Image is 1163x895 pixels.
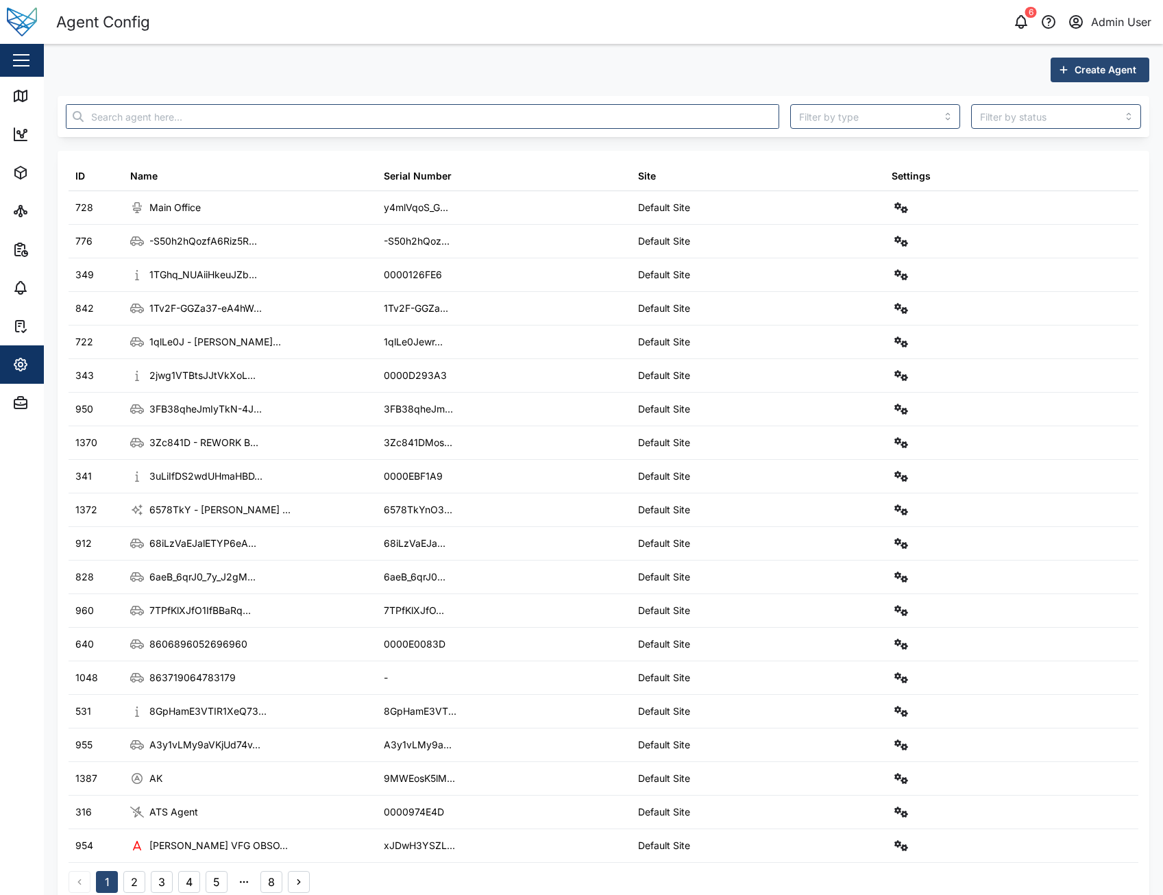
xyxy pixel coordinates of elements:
div: 960 [75,603,94,618]
div: Default Site [638,637,690,652]
div: 1387 [75,771,97,786]
div: Default Site [638,771,690,786]
div: 6578TkY - [PERSON_NAME] ... [149,502,291,517]
div: Assets [36,165,78,180]
div: Agent Config [56,10,150,34]
div: Alarms [36,280,78,295]
div: 842 [75,301,94,316]
button: Create Agent [1051,58,1149,82]
div: 955 [75,737,93,752]
div: Reports [36,242,82,257]
div: Default Site [638,301,690,316]
button: 3 [151,871,173,893]
div: 640 [75,637,94,652]
div: 0000D293A3 [384,368,447,383]
div: A3y1vLMy9aVKjUd74v... [149,737,260,752]
div: Settings [36,357,84,372]
div: 6 [1025,7,1037,18]
button: Admin User [1066,12,1152,32]
div: Default Site [638,536,690,551]
span: Create Agent [1075,58,1136,82]
div: 3Zc841D - REWORK B... [149,435,258,450]
div: Serial Number [384,169,452,184]
div: Default Site [638,435,690,450]
div: A3y1vLMy9a... [384,737,452,752]
div: Default Site [638,502,690,517]
div: ATS Agent [149,805,198,820]
div: Admin [36,395,76,410]
div: Dashboard [36,127,97,142]
div: Settings [892,169,931,184]
button: 4 [178,871,200,893]
div: 954 [75,838,93,853]
div: Default Site [638,402,690,417]
div: 1048 [75,670,98,685]
div: 1qlLe0J - [PERSON_NAME]... [149,334,281,350]
div: Map [36,88,66,103]
div: Default Site [638,200,690,215]
div: Admin User [1091,14,1151,31]
div: 1372 [75,502,97,517]
div: Default Site [638,267,690,282]
div: 3FB38qheJm... [384,402,453,417]
input: Filter by status [971,104,1141,129]
div: Default Site [638,603,690,618]
div: 68iLzVaEJalETYP6eA... [149,536,256,551]
div: 6578TkYnO3... [384,502,452,517]
div: 912 [75,536,92,551]
img: Main Logo [7,7,37,37]
div: 9MWEosK5lM... [384,771,455,786]
div: 828 [75,569,94,585]
div: 7TPfKlXJfO... [384,603,444,618]
div: 722 [75,334,93,350]
div: ID [75,169,85,184]
button: 1 [96,871,118,893]
div: -S50h2hQozfA6Riz5R... [149,234,257,249]
div: Default Site [638,234,690,249]
div: 349 [75,267,94,282]
div: 728 [75,200,93,215]
div: 316 [75,805,92,820]
div: Main Office [149,200,201,215]
div: Default Site [638,469,690,484]
div: Default Site [638,368,690,383]
div: Default Site [638,737,690,752]
div: 343 [75,368,94,383]
div: 341 [75,469,92,484]
div: 1370 [75,435,97,450]
input: Search agent here... [66,104,779,129]
div: 6aeB_6qrJ0... [384,569,445,585]
div: -S50h2hQoz... [384,234,450,249]
div: Sites [36,204,69,219]
div: 0000126FE6 [384,267,442,282]
div: 0000E0083D [384,637,445,652]
div: 1Tv2F-GGZa... [384,301,448,316]
div: Site [638,169,656,184]
div: 0000EBF1A9 [384,469,443,484]
div: 68iLzVaEJa... [384,536,445,551]
div: 950 [75,402,93,417]
input: Filter by type [790,104,960,129]
div: [PERSON_NAME] VFG OBSO... [149,838,288,853]
div: 1Tv2F-GGZa37-eA4hW... [149,301,262,316]
div: Default Site [638,569,690,585]
div: 531 [75,704,91,719]
div: 8606896052696960 [149,637,247,652]
div: 1qlLe0Jewr... [384,334,443,350]
div: Default Site [638,805,690,820]
div: 6aeB_6qrJ0_7y_J2gM... [149,569,256,585]
div: 2jwg1VTBtsJJtVkXoL... [149,368,256,383]
div: Default Site [638,334,690,350]
div: 8GpHamE3VT... [384,704,456,719]
div: 863719064783179 [149,670,236,685]
button: 5 [206,871,228,893]
div: xJDwH3YSZL... [384,838,455,853]
div: 7TPfKlXJfO1IfBBaRq... [149,603,251,618]
div: 3FB38qheJmIyTkN-4J... [149,402,262,417]
div: 3Zc841DMos... [384,435,452,450]
div: 3uLiIfDS2wdUHmaHBD... [149,469,262,484]
div: 1TGhq_NUAiiHkeuJZb... [149,267,257,282]
div: - [384,670,388,685]
div: Default Site [638,838,690,853]
div: Name [130,169,158,184]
